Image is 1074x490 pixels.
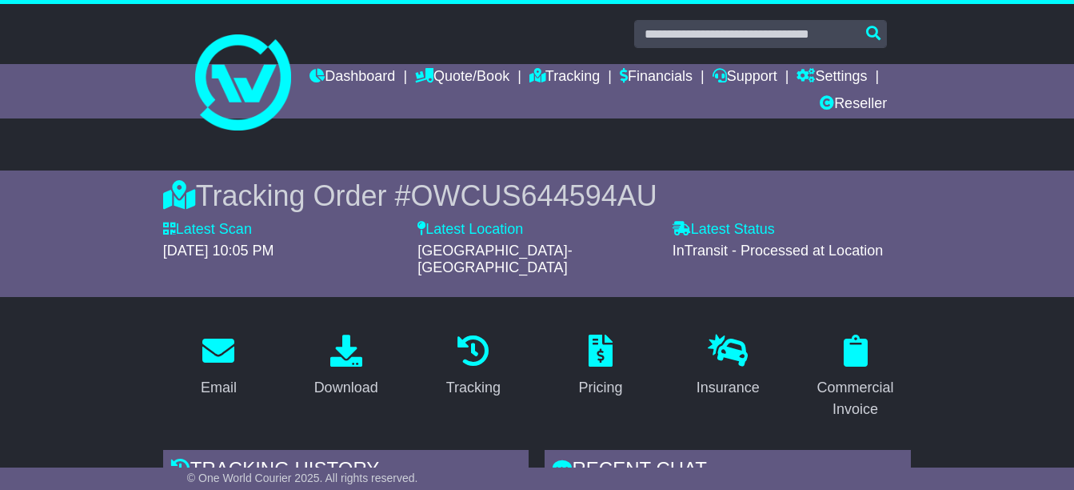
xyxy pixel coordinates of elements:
a: Download [304,329,389,404]
a: Reseller [820,91,887,118]
span: InTransit - Processed at Location [673,243,883,259]
a: Settings [797,64,867,91]
a: Support [713,64,777,91]
label: Latest Scan [163,221,252,239]
a: Insurance [686,329,770,404]
div: Tracking [446,377,501,399]
label: Latest Status [673,221,775,239]
span: [GEOGRAPHIC_DATA]-[GEOGRAPHIC_DATA] [417,243,572,276]
a: Pricing [569,329,633,404]
div: Insurance [697,377,760,399]
span: [DATE] 10:05 PM [163,243,274,259]
a: Email [190,329,247,404]
div: Commercial Invoice [810,377,900,420]
div: Download [314,377,378,399]
a: Tracking [436,329,511,404]
a: Commercial Invoice [800,329,911,426]
a: Tracking [529,64,600,91]
span: © One World Courier 2025. All rights reserved. [187,472,418,484]
label: Latest Location [417,221,523,239]
a: Quote/Book [415,64,509,91]
div: Pricing [579,377,623,399]
div: Email [201,377,237,399]
a: Dashboard [309,64,395,91]
div: Tracking Order # [163,179,911,213]
span: OWCUS644594AU [411,179,657,212]
a: Financials [620,64,693,91]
